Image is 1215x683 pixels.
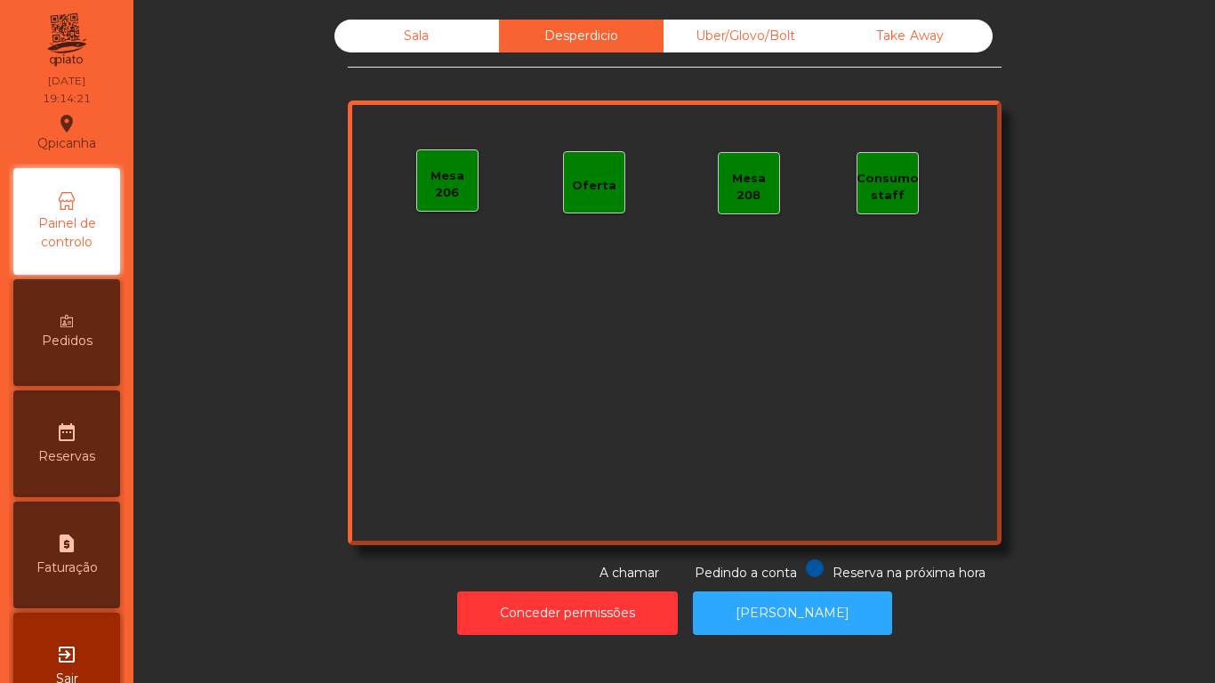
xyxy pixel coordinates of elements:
[695,565,797,581] span: Pedindo a conta
[599,565,659,581] span: A chamar
[18,214,116,252] span: Painel de controlo
[693,591,892,635] button: [PERSON_NAME]
[828,20,993,52] div: Take Away
[43,91,91,107] div: 19:14:21
[56,113,77,134] i: location_on
[572,177,616,195] div: Oferta
[857,170,919,205] div: Consumo staff
[38,447,95,466] span: Reservas
[56,422,77,443] i: date_range
[833,565,986,581] span: Reserva na próxima hora
[417,167,478,202] div: Mesa 206
[334,20,499,52] div: Sala
[44,9,88,71] img: qpiato
[457,591,678,635] button: Conceder permissões
[499,20,664,52] div: Desperdicio
[42,332,93,350] span: Pedidos
[56,533,77,554] i: request_page
[664,20,828,52] div: Uber/Glovo/Bolt
[48,73,85,89] div: [DATE]
[56,644,77,665] i: exit_to_app
[719,170,779,205] div: Mesa 208
[36,558,98,577] span: Faturação
[37,110,96,155] div: Qpicanha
